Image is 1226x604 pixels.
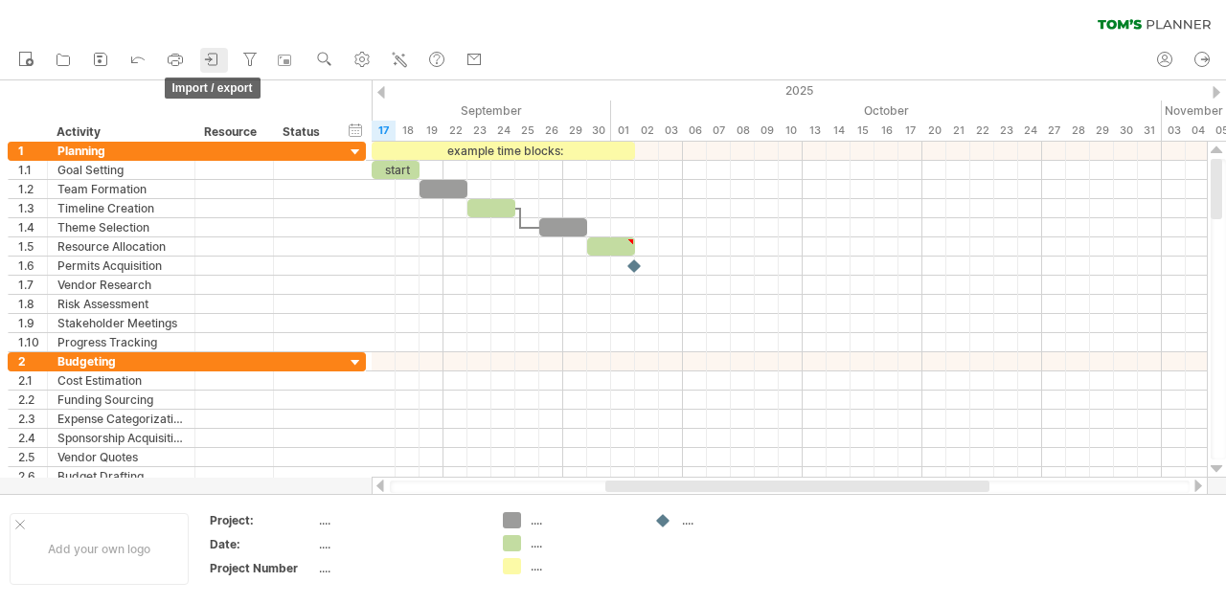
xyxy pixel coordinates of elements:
div: 1.3 [18,199,47,217]
div: 1.4 [18,218,47,236]
div: 1.10 [18,333,47,351]
div: Team Formation [57,180,185,198]
div: Expense Categorization [57,410,185,428]
div: Theme Selection [57,218,185,236]
div: Thursday, 2 October 2025 [635,121,659,141]
div: Wednesday, 29 October 2025 [1090,121,1114,141]
div: 2.1 [18,371,47,390]
div: Thursday, 25 September 2025 [515,121,539,141]
div: Friday, 19 September 2025 [420,121,443,141]
span: import / export [165,78,261,99]
div: Tuesday, 21 October 2025 [946,121,970,141]
div: Wednesday, 17 September 2025 [372,121,396,141]
div: Thursday, 30 October 2025 [1114,121,1138,141]
div: Tuesday, 7 October 2025 [707,121,731,141]
div: Thursday, 18 September 2025 [396,121,420,141]
div: 2.2 [18,391,47,409]
div: 1.5 [18,237,47,256]
div: Wednesday, 22 October 2025 [970,121,994,141]
div: Project: [210,512,315,528]
div: Friday, 10 October 2025 [779,121,803,141]
div: Cost Estimation [57,371,185,390]
div: 1.8 [18,295,47,313]
div: Planning [57,142,185,160]
div: Wednesday, 24 September 2025 [491,121,515,141]
div: .... [682,512,786,528]
div: Vendor Research [57,276,185,294]
div: Thursday, 16 October 2025 [874,121,898,141]
div: Tuesday, 28 October 2025 [1066,121,1090,141]
div: example time blocks: [372,142,635,160]
div: Tuesday, 4 November 2025 [1186,121,1210,141]
div: start [372,161,420,179]
a: import / export [200,48,228,73]
div: 1 [18,142,47,160]
div: Monday, 20 October 2025 [922,121,946,141]
div: .... [319,512,480,528]
div: Resource [204,123,262,142]
div: Sponsorship Acquisition [57,429,185,447]
div: 2.4 [18,429,47,447]
div: Wednesday, 1 October 2025 [611,121,635,141]
div: Monday, 22 September 2025 [443,121,467,141]
div: 2.6 [18,467,47,485]
div: Thursday, 23 October 2025 [994,121,1018,141]
div: .... [319,536,480,552]
div: 1.6 [18,257,47,275]
div: Monday, 27 October 2025 [1042,121,1066,141]
div: Permits Acquisition [57,257,185,275]
div: Progress Tracking [57,333,185,351]
div: Risk Assessment [57,295,185,313]
div: 2 [18,352,47,370]
div: Friday, 31 October 2025 [1138,121,1162,141]
div: Add your own logo [10,513,189,585]
div: Project Number [210,560,315,576]
div: .... [319,560,480,576]
div: Stakeholder Meetings [57,314,185,332]
div: Tuesday, 30 September 2025 [587,121,611,141]
div: Resource Allocation [57,237,185,256]
div: .... [531,558,635,574]
div: Monday, 3 November 2025 [1162,121,1186,141]
div: October 2025 [611,101,1162,121]
div: 1.2 [18,180,47,198]
div: Budget Drafting [57,467,185,485]
div: Friday, 3 October 2025 [659,121,683,141]
div: Monday, 13 October 2025 [803,121,827,141]
div: 1.1 [18,161,47,179]
div: Funding Sourcing [57,391,185,409]
div: 2.3 [18,410,47,428]
div: Timeline Creation [57,199,185,217]
div: Goal Setting [57,161,185,179]
div: Tuesday, 14 October 2025 [827,121,851,141]
div: 1.7 [18,276,47,294]
div: Thursday, 9 October 2025 [755,121,779,141]
div: Wednesday, 8 October 2025 [731,121,755,141]
div: 2.5 [18,448,47,466]
div: Activity [57,123,184,142]
div: .... [531,535,635,551]
div: Budgeting [57,352,185,370]
div: Status [283,123,325,142]
div: 1.9 [18,314,47,332]
div: Friday, 26 September 2025 [539,121,563,141]
div: Friday, 24 October 2025 [1018,121,1042,141]
div: Date: [210,536,315,552]
div: Vendor Quotes [57,448,185,466]
div: Monday, 6 October 2025 [683,121,707,141]
div: Friday, 17 October 2025 [898,121,922,141]
div: Tuesday, 23 September 2025 [467,121,491,141]
div: .... [531,512,635,528]
div: Monday, 29 September 2025 [563,121,587,141]
div: Wednesday, 15 October 2025 [851,121,874,141]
